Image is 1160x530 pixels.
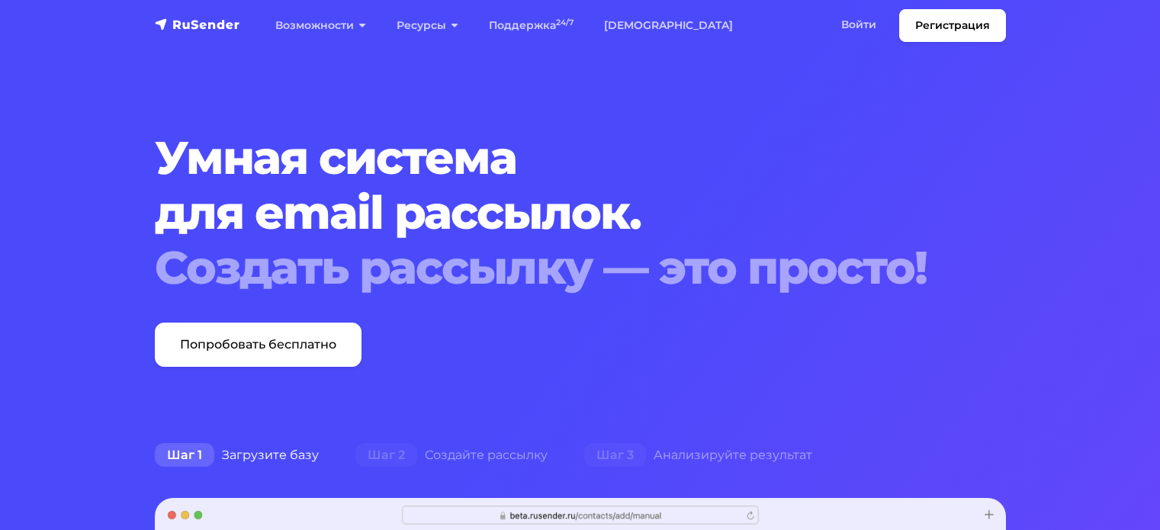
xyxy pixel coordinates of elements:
[381,10,474,41] a: Ресурсы
[155,17,240,32] img: RuSender
[155,323,361,367] a: Попробовать бесплатно
[584,443,646,467] span: Шаг 3
[155,443,214,467] span: Шаг 1
[260,10,381,41] a: Возможности
[137,440,337,471] div: Загрузите базу
[899,9,1006,42] a: Регистрация
[337,440,566,471] div: Создайте рассылку
[826,9,892,40] a: Войти
[556,18,574,27] sup: 24/7
[355,443,417,467] span: Шаг 2
[155,240,933,295] div: Создать рассылку — это просто!
[155,130,933,295] h1: Умная система для email рассылок.
[589,10,748,41] a: [DEMOGRAPHIC_DATA]
[474,10,589,41] a: Поддержка24/7
[566,440,831,471] div: Анализируйте результат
